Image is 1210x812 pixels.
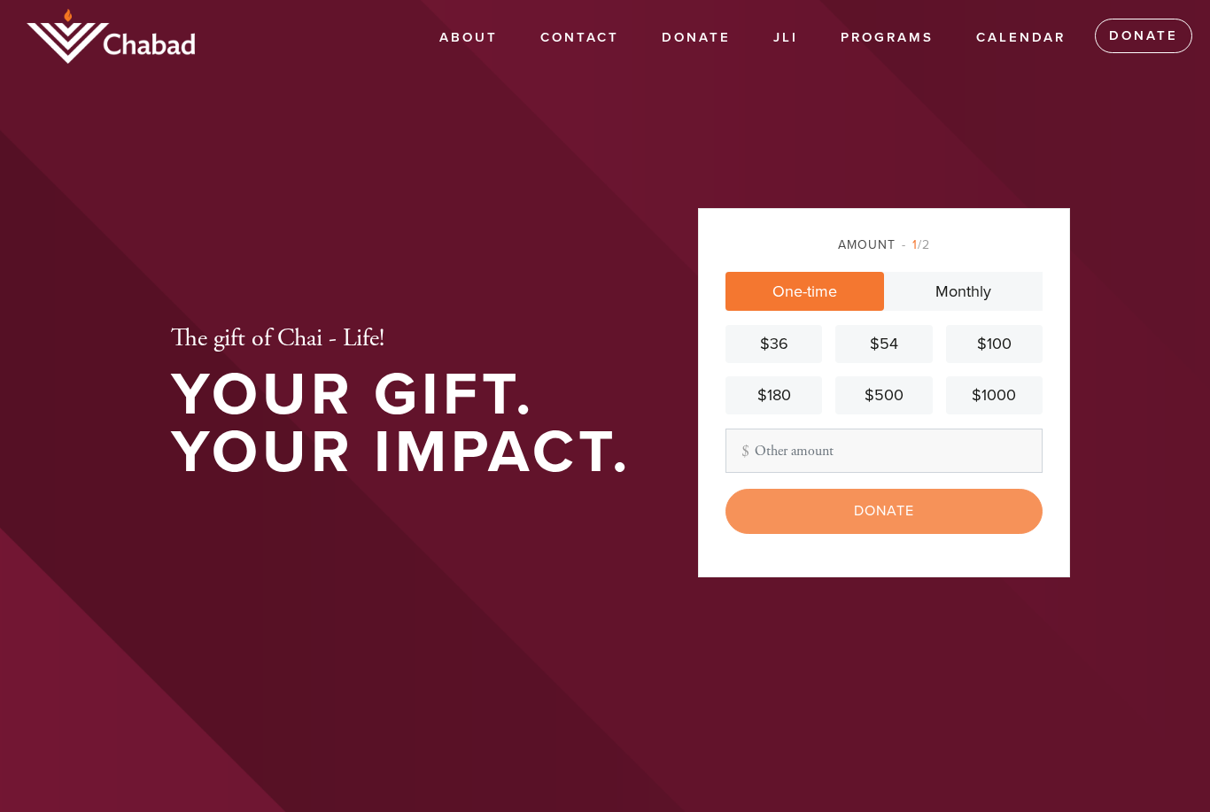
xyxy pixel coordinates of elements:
[953,332,1035,356] div: $100
[842,332,925,356] div: $54
[725,236,1043,254] div: Amount
[725,272,884,311] a: One-time
[733,332,815,356] div: $36
[733,383,815,407] div: $180
[760,21,811,55] a: JLI
[27,9,195,64] img: logo_half.png
[725,376,822,414] a: $180
[725,429,1043,473] input: Other amount
[171,367,640,481] h1: Your Gift. Your Impact.
[171,324,640,354] h2: The gift of Chai - Life!
[648,21,744,55] a: Donate
[884,272,1043,311] a: Monthly
[946,325,1043,363] a: $100
[426,21,511,55] a: About
[725,325,822,363] a: $36
[835,325,932,363] a: $54
[946,376,1043,414] a: $1000
[902,237,930,252] span: /2
[827,21,947,55] a: Programs
[1095,19,1192,54] a: Donate
[912,237,918,252] span: 1
[527,21,632,55] a: Contact
[842,383,925,407] div: $500
[953,383,1035,407] div: $1000
[835,376,932,414] a: $500
[963,21,1079,55] a: Calendar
